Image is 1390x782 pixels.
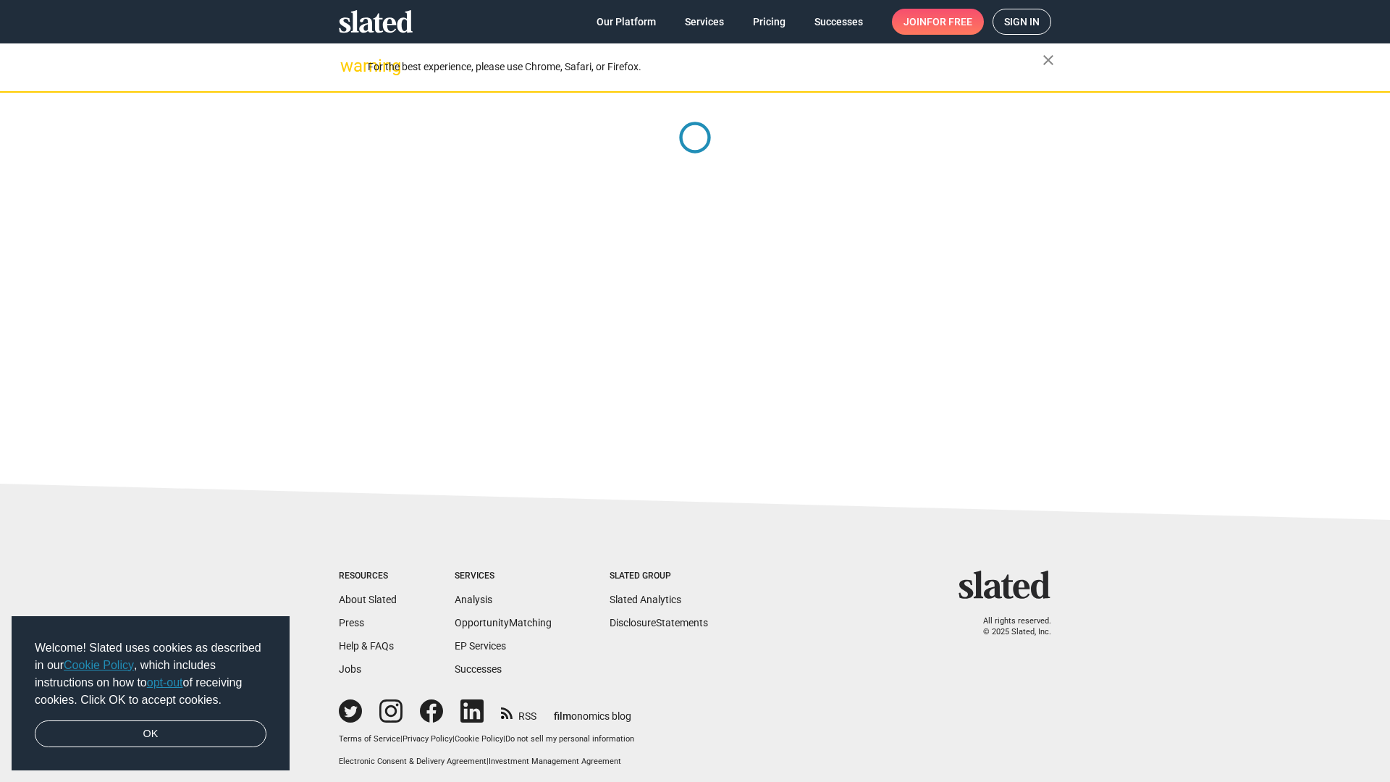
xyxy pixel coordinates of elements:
[968,616,1051,637] p: All rights reserved. © 2025 Slated, Inc.
[455,734,503,744] a: Cookie Policy
[503,734,505,744] span: |
[993,9,1051,35] a: Sign in
[455,640,506,652] a: EP Services
[814,9,863,35] span: Successes
[339,617,364,628] a: Press
[340,57,358,75] mat-icon: warning
[339,734,400,744] a: Terms of Service
[1040,51,1057,69] mat-icon: close
[455,617,552,628] a: OpportunityMatching
[400,734,403,744] span: |
[452,734,455,744] span: |
[12,616,290,771] div: cookieconsent
[673,9,736,35] a: Services
[35,639,266,709] span: Welcome! Slated uses cookies as described in our , which includes instructions on how to of recei...
[554,710,571,722] span: film
[339,640,394,652] a: Help & FAQs
[753,9,785,35] span: Pricing
[585,9,667,35] a: Our Platform
[455,571,552,582] div: Services
[339,757,486,766] a: Electronic Consent & Delivery Agreement
[35,720,266,748] a: dismiss cookie message
[64,659,134,671] a: Cookie Policy
[610,594,681,605] a: Slated Analytics
[339,571,397,582] div: Resources
[554,698,631,723] a: filmonomics blog
[486,757,489,766] span: |
[597,9,656,35] span: Our Platform
[455,663,502,675] a: Successes
[339,663,361,675] a: Jobs
[505,734,634,745] button: Do not sell my personal information
[741,9,797,35] a: Pricing
[892,9,984,35] a: Joinfor free
[610,571,708,582] div: Slated Group
[455,594,492,605] a: Analysis
[339,594,397,605] a: About Slated
[1004,9,1040,34] span: Sign in
[803,9,875,35] a: Successes
[368,57,1042,77] div: For the best experience, please use Chrome, Safari, or Firefox.
[610,617,708,628] a: DisclosureStatements
[927,9,972,35] span: for free
[903,9,972,35] span: Join
[489,757,621,766] a: Investment Management Agreement
[403,734,452,744] a: Privacy Policy
[147,676,183,689] a: opt-out
[501,701,536,723] a: RSS
[685,9,724,35] span: Services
